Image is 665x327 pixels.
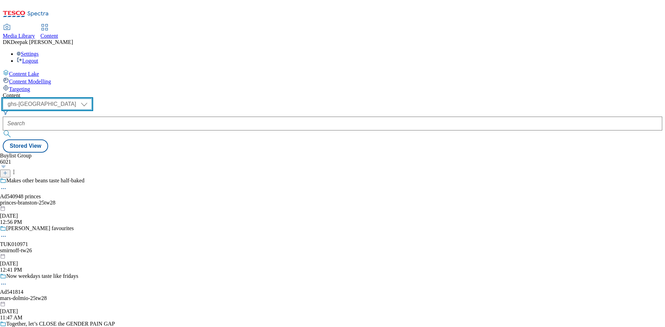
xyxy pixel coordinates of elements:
[3,92,662,99] div: Content
[17,58,38,64] a: Logout
[3,70,662,77] a: Content Lake
[3,25,35,39] a: Media Library
[6,225,74,231] div: [PERSON_NAME] favourites
[3,110,8,115] svg: Search Filters
[3,117,662,130] input: Search
[17,51,39,57] a: Settings
[6,178,85,184] div: Makes other beans taste half-baked
[41,33,58,39] span: Content
[9,71,39,77] span: Content Lake
[3,139,48,153] button: Stored View
[9,86,30,92] span: Targeting
[3,85,662,92] a: Targeting
[11,39,73,45] span: Deepak [PERSON_NAME]
[41,25,58,39] a: Content
[3,77,662,85] a: Content Modelling
[6,321,115,327] div: Together, let’s CLOSE the GENDER PAIN GAP
[9,79,51,84] span: Content Modelling
[3,33,35,39] span: Media Library
[6,273,78,279] div: Now weekdays taste like fridays
[3,39,11,45] span: DK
